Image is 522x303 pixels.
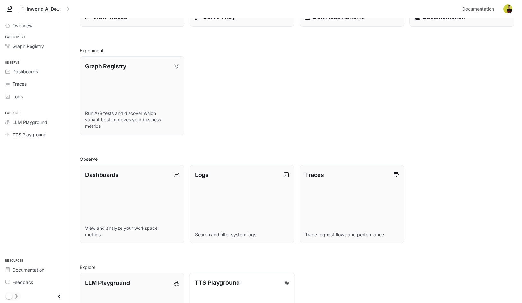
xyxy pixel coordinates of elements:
a: Logs [3,91,69,102]
a: LLM Playground [3,117,69,128]
a: Dashboards [3,66,69,77]
span: Documentation [13,266,44,273]
span: Feedback [13,279,33,286]
a: Feedback [3,277,69,288]
a: Documentation [460,3,499,15]
p: Trace request flows and performance [305,231,399,238]
p: Search and filter system logs [195,231,289,238]
p: Inworld AI Demos [27,6,63,12]
a: Documentation [3,264,69,275]
a: LogsSearch and filter system logs [190,165,294,244]
p: Graph Registry [85,62,126,71]
span: Dark mode toggle [6,292,12,299]
button: User avatar [501,3,514,15]
h2: Experiment [80,47,514,54]
p: View and analyze your workspace metrics [85,225,179,238]
a: Graph RegistryRun A/B tests and discover which variant best improves your business metrics [80,56,184,135]
span: TTS Playground [13,131,47,138]
p: Traces [305,170,324,179]
a: Traces [3,78,69,90]
span: LLM Playground [13,119,47,126]
a: DashboardsView and analyze your workspace metrics [80,165,184,244]
h2: Explore [80,264,514,271]
img: User avatar [503,4,512,13]
a: Overview [3,20,69,31]
p: LLM Playground [85,279,130,287]
a: Graph Registry [3,40,69,52]
span: Traces [13,81,27,87]
span: Overview [13,22,32,29]
p: TTS Playground [195,278,240,287]
a: TracesTrace request flows and performance [300,165,404,244]
span: Documentation [462,5,494,13]
span: Logs [13,93,23,100]
p: Dashboards [85,170,119,179]
p: Logs [195,170,209,179]
span: Graph Registry [13,43,44,49]
span: Dashboards [13,68,38,75]
button: All workspaces [17,3,73,15]
h2: Observe [80,156,514,162]
button: Close drawer [52,290,67,303]
a: TTS Playground [3,129,69,140]
p: Run A/B tests and discover which variant best improves your business metrics [85,110,179,129]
